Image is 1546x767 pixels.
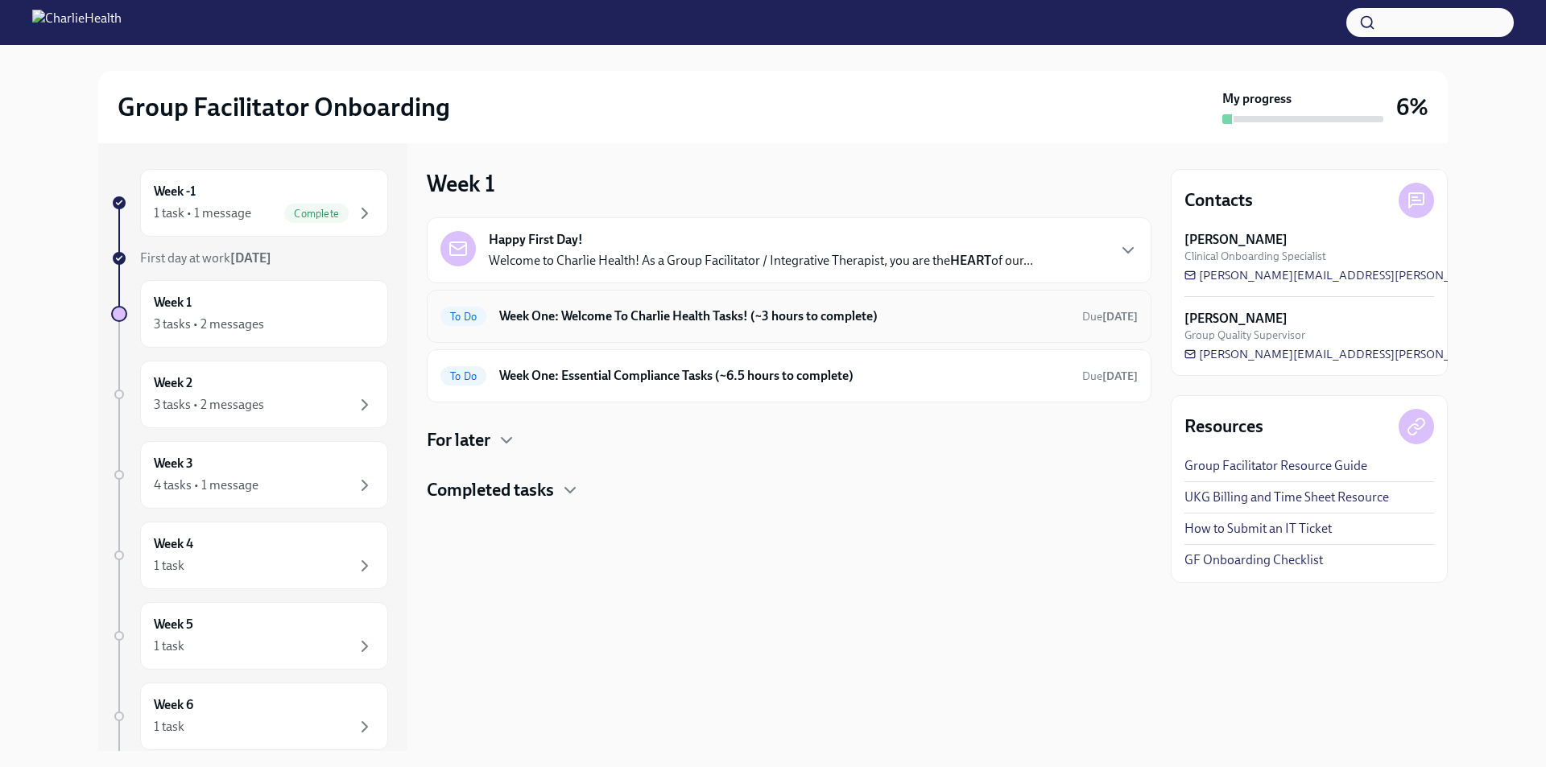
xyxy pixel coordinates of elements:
[154,718,184,736] div: 1 task
[1184,489,1389,506] a: UKG Billing and Time Sheet Resource
[950,253,991,268] strong: HEART
[499,307,1069,325] h6: Week One: Welcome To Charlie Health Tasks! (~3 hours to complete)
[111,169,388,237] a: Week -11 task • 1 messageComplete
[111,361,388,428] a: Week 23 tasks • 2 messages
[1102,369,1138,383] strong: [DATE]
[111,280,388,348] a: Week 13 tasks • 2 messages
[1082,310,1138,324] span: Due
[118,91,450,123] h2: Group Facilitator Onboarding
[427,428,490,452] h4: For later
[154,183,196,200] h6: Week -1
[154,637,184,655] div: 1 task
[154,696,193,714] h6: Week 6
[440,303,1138,329] a: To DoWeek One: Welcome To Charlie Health Tasks! (~3 hours to complete)Due[DATE]
[1184,328,1305,343] span: Group Quality Supervisor
[230,250,271,266] strong: [DATE]
[154,616,193,633] h6: Week 5
[1082,309,1138,324] span: September 15th, 2025 10:00
[140,250,271,266] span: First day at work
[154,396,264,414] div: 3 tasks • 2 messages
[1222,90,1292,108] strong: My progress
[1184,249,1326,264] span: Clinical Onboarding Specialist
[111,522,388,589] a: Week 41 task
[111,682,388,750] a: Week 61 task
[1184,231,1288,249] strong: [PERSON_NAME]
[427,428,1151,452] div: For later
[154,204,251,222] div: 1 task • 1 message
[111,249,388,267] a: First day at work[DATE]
[111,441,388,509] a: Week 34 tasks • 1 message
[154,455,193,472] h6: Week 3
[284,208,349,220] span: Complete
[440,311,486,323] span: To Do
[440,363,1138,389] a: To DoWeek One: Essential Compliance Tasks (~6.5 hours to complete)Due[DATE]
[1184,310,1288,328] strong: [PERSON_NAME]
[427,478,554,502] h4: Completed tasks
[427,169,495,198] h3: Week 1
[32,10,122,35] img: CharlieHealth
[1184,520,1332,538] a: How to Submit an IT Ticket
[440,370,486,382] span: To Do
[427,478,1151,502] div: Completed tasks
[1102,310,1138,324] strong: [DATE]
[489,252,1033,270] p: Welcome to Charlie Health! As a Group Facilitator / Integrative Therapist, you are the of our...
[154,374,192,392] h6: Week 2
[1082,369,1138,383] span: Due
[154,557,184,575] div: 1 task
[499,367,1069,385] h6: Week One: Essential Compliance Tasks (~6.5 hours to complete)
[1184,414,1263,439] h4: Resources
[489,231,583,249] strong: Happy First Day!
[1184,457,1367,475] a: Group Facilitator Resource Guide
[1396,93,1428,122] h3: 6%
[154,294,192,311] h6: Week 1
[154,476,258,494] div: 4 tasks • 1 message
[1184,551,1323,569] a: GF Onboarding Checklist
[154,315,264,333] div: 3 tasks • 2 messages
[111,602,388,670] a: Week 51 task
[1184,188,1253,212] h4: Contacts
[154,535,193,553] h6: Week 4
[1082,369,1138,384] span: September 15th, 2025 10:00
